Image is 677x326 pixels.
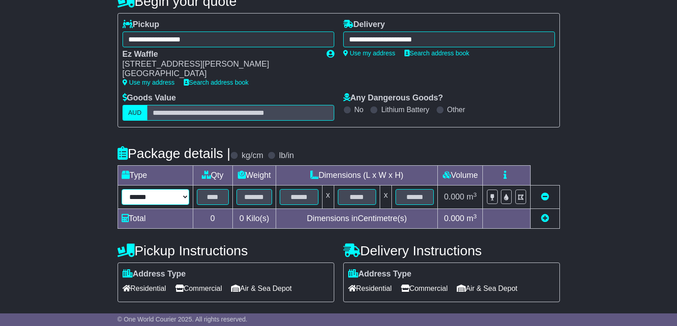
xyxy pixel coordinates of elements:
[118,209,193,229] td: Total
[118,316,248,323] span: © One World Courier 2025. All rights reserved.
[401,281,448,295] span: Commercial
[123,105,148,121] label: AUD
[438,166,483,186] td: Volume
[123,20,159,30] label: Pickup
[232,166,276,186] td: Weight
[193,209,232,229] td: 0
[444,192,464,201] span: 0.000
[123,269,186,279] label: Address Type
[473,191,477,198] sup: 3
[322,186,334,209] td: x
[473,213,477,220] sup: 3
[348,269,412,279] label: Address Type
[354,105,363,114] label: No
[343,20,385,30] label: Delivery
[457,281,518,295] span: Air & Sea Depot
[279,151,294,161] label: lb/in
[232,209,276,229] td: Kilo(s)
[123,69,318,79] div: [GEOGRAPHIC_DATA]
[404,50,469,57] a: Search address book
[444,214,464,223] span: 0.000
[343,243,560,258] h4: Delivery Instructions
[541,214,549,223] a: Add new item
[447,105,465,114] label: Other
[348,281,392,295] span: Residential
[467,192,477,201] span: m
[123,50,318,59] div: Ez Waffle
[123,79,175,86] a: Use my address
[343,50,395,57] a: Use my address
[276,209,438,229] td: Dimensions in Centimetre(s)
[541,192,549,201] a: Remove this item
[118,243,334,258] h4: Pickup Instructions
[380,186,392,209] td: x
[276,166,438,186] td: Dimensions (L x W x H)
[123,281,166,295] span: Residential
[184,79,249,86] a: Search address book
[193,166,232,186] td: Qty
[241,151,263,161] label: kg/cm
[118,146,231,161] h4: Package details |
[123,93,176,103] label: Goods Value
[175,281,222,295] span: Commercial
[381,105,429,114] label: Lithium Battery
[467,214,477,223] span: m
[123,59,318,69] div: [STREET_ADDRESS][PERSON_NAME]
[239,214,244,223] span: 0
[231,281,292,295] span: Air & Sea Depot
[118,166,193,186] td: Type
[343,93,443,103] label: Any Dangerous Goods?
